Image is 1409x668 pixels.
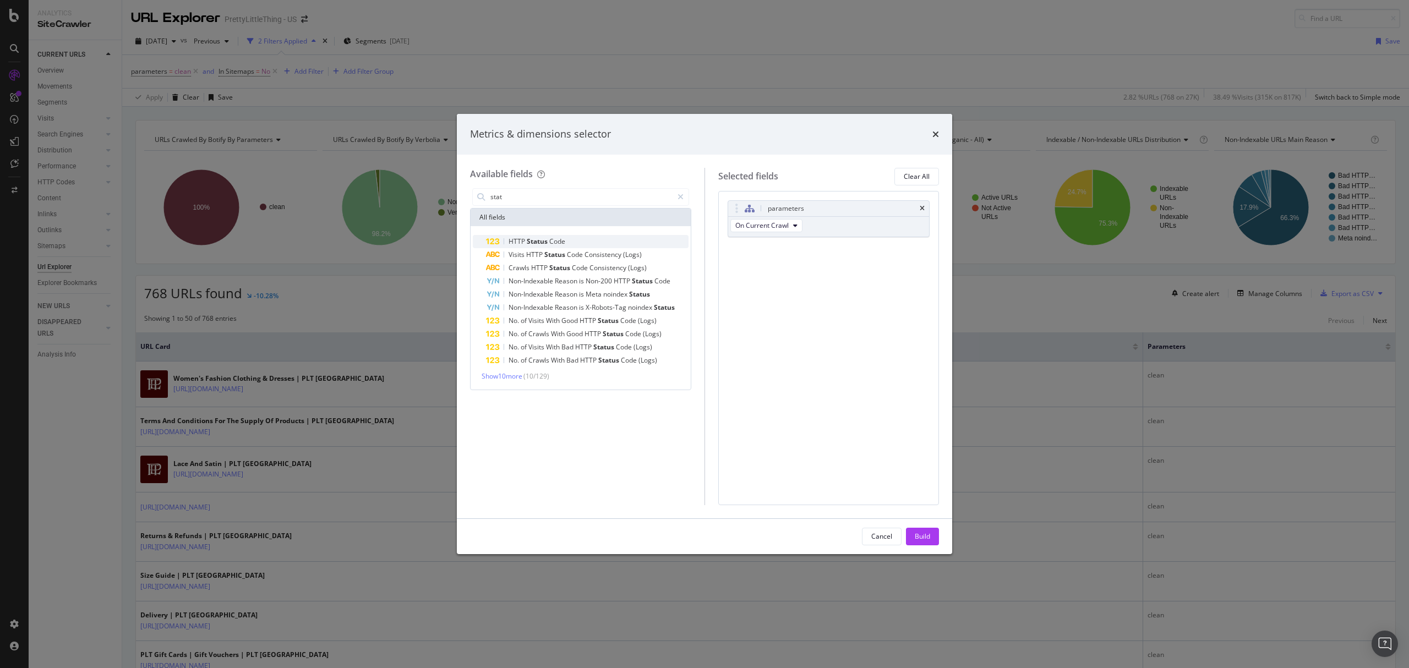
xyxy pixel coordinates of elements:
span: Reason [555,303,579,312]
span: X-Robots-Tag [586,303,628,312]
div: Cancel [871,532,892,541]
div: parameters [768,203,804,214]
span: No. [509,342,521,352]
span: Code [625,329,643,338]
span: Visits [528,316,546,325]
span: noindex [628,303,654,312]
span: Status [593,342,616,352]
span: Code [654,276,670,286]
span: Non-Indexable [509,276,555,286]
input: Search by field name [489,189,673,205]
span: (Logs) [628,263,647,272]
div: modal [457,114,952,554]
span: Status [629,289,650,299]
div: Open Intercom Messenger [1372,631,1398,657]
span: of [521,342,528,352]
span: Good [561,316,580,325]
span: noindex [603,289,629,299]
span: On Current Crawl [735,221,789,230]
span: Crawls [509,263,531,272]
span: is [579,276,586,286]
div: Metrics & dimensions selector [470,127,611,141]
span: (Logs) [633,342,652,352]
button: On Current Crawl [730,219,802,232]
span: Status [654,303,675,312]
span: Non-Indexable [509,303,555,312]
div: Selected fields [718,170,778,183]
span: Reason [555,276,579,286]
div: Available fields [470,168,533,180]
span: Status [603,329,625,338]
div: All fields [471,209,691,226]
span: Crawls [528,329,551,338]
span: Bad [561,342,575,352]
span: Non-Indexable [509,289,555,299]
button: Clear All [894,168,939,185]
span: Good [566,329,585,338]
span: (Logs) [643,329,662,338]
span: Code [572,263,589,272]
span: of [521,316,528,325]
span: Reason [555,289,579,299]
button: Cancel [862,528,902,545]
span: Crawls [528,355,551,365]
span: HTTP [575,342,593,352]
span: HTTP [580,316,598,325]
div: Build [915,532,930,541]
span: With [546,342,561,352]
span: HTTP [526,250,544,259]
span: No. [509,316,521,325]
span: No. [509,329,521,338]
span: is [579,303,586,312]
span: (Logs) [638,316,657,325]
span: Consistency [589,263,628,272]
span: Consistency [585,250,623,259]
span: (Logs) [638,355,657,365]
span: No. [509,355,521,365]
span: Status [598,355,621,365]
span: HTTP [585,329,603,338]
span: (Logs) [623,250,642,259]
span: Meta [586,289,603,299]
span: Code [567,250,585,259]
button: Build [906,528,939,545]
span: Code [549,237,565,246]
span: With [551,329,566,338]
span: Status [549,263,572,272]
span: Status [527,237,549,246]
span: Visits [509,250,526,259]
span: of [521,355,528,365]
div: times [932,127,939,141]
span: Status [544,250,567,259]
span: Status [632,276,654,286]
span: With [546,316,561,325]
span: With [551,355,566,365]
span: Status [598,316,620,325]
span: Show 10 more [482,371,522,381]
span: Code [621,355,638,365]
span: Code [616,342,633,352]
span: Non-200 [586,276,614,286]
span: HTTP [509,237,527,246]
span: HTTP [580,355,598,365]
span: Visits [528,342,546,352]
span: is [579,289,586,299]
div: times [920,205,925,212]
span: ( 10 / 129 ) [523,371,549,381]
span: HTTP [614,276,632,286]
span: Bad [566,355,580,365]
div: Clear All [904,172,930,181]
span: Code [620,316,638,325]
span: HTTP [531,263,549,272]
span: of [521,329,528,338]
div: parameterstimesOn Current Crawl [728,200,930,237]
